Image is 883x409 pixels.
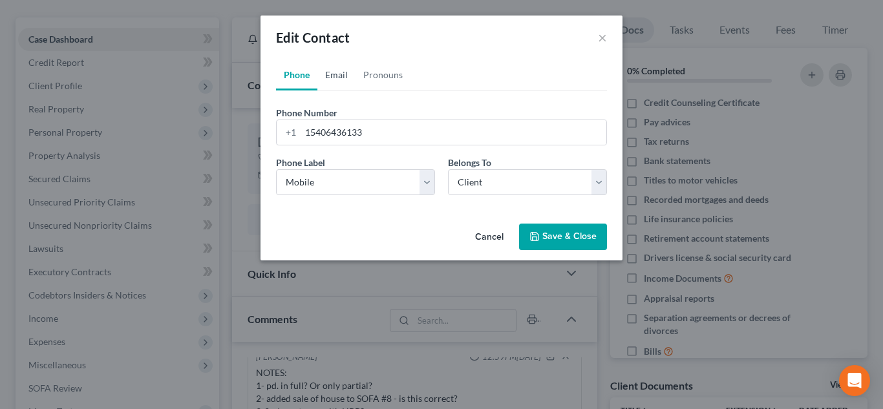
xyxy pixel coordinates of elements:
[317,59,356,90] a: Email
[356,59,410,90] a: Pronouns
[465,225,514,251] button: Cancel
[301,120,606,145] input: ###-###-####
[276,59,317,90] a: Phone
[448,157,491,168] span: Belongs To
[276,30,350,45] span: Edit Contact
[276,157,325,168] span: Phone Label
[276,107,337,118] span: Phone Number
[277,120,301,145] div: +1
[839,365,870,396] div: Open Intercom Messenger
[519,224,607,251] button: Save & Close
[598,30,607,45] button: ×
